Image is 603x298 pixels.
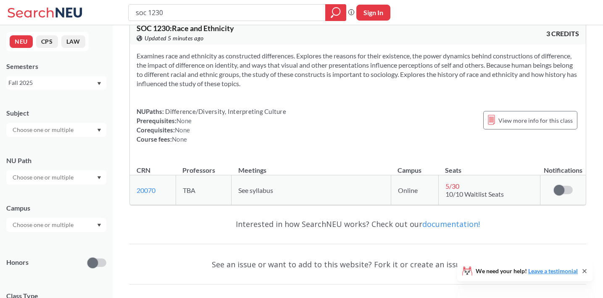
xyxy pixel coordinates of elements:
[325,4,346,21] div: magnifying glass
[8,125,79,135] input: Choose one or multiple
[331,7,341,18] svg: magnifying glass
[137,186,155,194] a: 20070
[176,157,231,175] th: Professors
[135,5,319,20] input: Class, professor, course number, "phrase"
[145,34,204,43] span: Updated 5 minutes ago
[129,212,586,236] div: Interested in how SearchNEU works? Check out our
[175,126,190,134] span: None
[422,219,480,229] a: documentation!
[172,135,187,143] span: None
[356,5,390,21] button: Sign In
[8,220,79,230] input: Choose one or multiple
[129,252,586,277] div: See an issue or want to add to this website? Fork it or create an issue on .
[176,175,231,205] td: TBA
[36,35,58,48] button: CPS
[445,182,459,190] span: 5 / 30
[176,117,192,124] span: None
[498,115,573,126] span: View more info for this class
[6,170,106,185] div: Dropdown arrow
[97,176,101,179] svg: Dropdown arrow
[476,268,578,274] span: We need your help!
[97,129,101,132] svg: Dropdown arrow
[137,24,234,33] span: SOC 1230 : Race and Ethnicity
[232,157,391,175] th: Meetings
[8,172,79,182] input: Choose one or multiple
[6,203,106,213] div: Campus
[6,123,106,137] div: Dropdown arrow
[6,76,106,90] div: Fall 2025Dropdown arrow
[546,29,579,38] span: 3 CREDITS
[476,259,502,269] a: GitHub
[445,190,504,198] span: 10/10 Waitlist Seats
[164,108,286,115] span: Difference/Diversity, Interpreting Culture
[10,35,33,48] button: NEU
[6,258,29,267] p: Honors
[61,35,85,48] button: LAW
[8,78,96,87] div: Fall 2025
[137,51,579,88] section: Examines race and ethnicity as constructed differences. Explores the reasons for their existence,...
[6,156,106,165] div: NU Path
[540,157,586,175] th: Notifications
[238,186,273,194] span: See syllabus
[6,108,106,118] div: Subject
[6,62,106,71] div: Semesters
[137,107,286,144] div: NUPaths: Prerequisites: Corequisites: Course fees:
[528,267,578,274] a: Leave a testimonial
[97,224,101,227] svg: Dropdown arrow
[6,218,106,232] div: Dropdown arrow
[438,157,540,175] th: Seats
[97,82,101,85] svg: Dropdown arrow
[137,166,150,175] div: CRN
[391,175,438,205] td: Online
[391,157,438,175] th: Campus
